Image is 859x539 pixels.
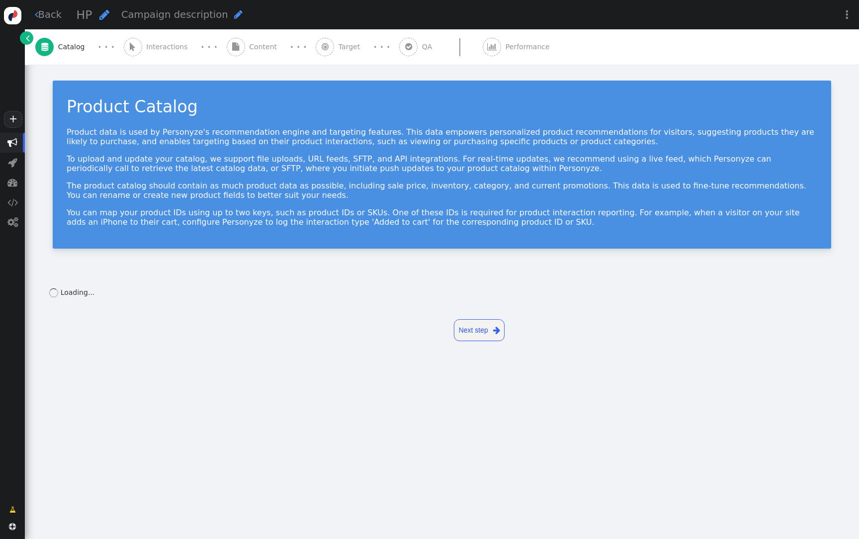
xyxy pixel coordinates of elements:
[35,7,62,22] a: Back
[405,43,412,51] span: 
[41,43,48,51] span: 
[234,9,243,19] span: 
[227,29,316,65] a:  Content · · ·
[399,29,483,65] a:  QA
[322,43,329,51] span: 
[35,29,124,65] a:  Catalog · · ·
[493,324,500,337] span: 
[483,29,572,65] a:  Performance
[35,9,38,19] span: 
[290,40,307,54] div: · · ·
[67,94,817,119] div: Product Catalog
[9,505,16,515] span: 
[7,138,17,148] span: 
[146,42,192,52] span: Interactions
[506,42,554,52] span: Performance
[67,208,817,227] p: You can map your product IDs using up to two keys, such as product IDs or SKUs. One of these IDs ...
[67,127,817,146] p: Product data is used by Personyze's recommendation engine and targeting features. This data empow...
[4,7,21,24] img: logo-icon.svg
[8,158,17,168] span: 
[67,181,817,200] p: The product catalog should contain as much product data as possible, including sale price, invent...
[61,288,95,296] span: Loading...
[7,217,18,227] span: 
[98,40,114,54] div: · · ·
[2,501,23,519] a: 
[339,42,364,52] span: Target
[487,43,497,51] span: 
[422,42,436,52] span: QA
[7,178,17,187] span: 
[249,42,281,52] span: Content
[9,523,16,530] span: 
[99,9,109,20] span: 
[77,8,92,22] span: HP
[373,40,390,54] div: · · ·
[4,111,22,128] a: +
[316,29,399,65] a:  Target · · ·
[201,40,217,54] div: · · ·
[130,43,136,51] span: 
[121,9,228,20] span: Campaign description
[454,319,505,341] a: Next step
[58,42,89,52] span: Catalog
[26,33,30,43] span: 
[232,43,239,51] span: 
[124,29,227,65] a:  Interactions · · ·
[67,154,817,173] p: To upload and update your catalog, we support file uploads, URL feeds, SFTP, and API integrations...
[20,31,33,45] a: 
[7,197,18,207] span: 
